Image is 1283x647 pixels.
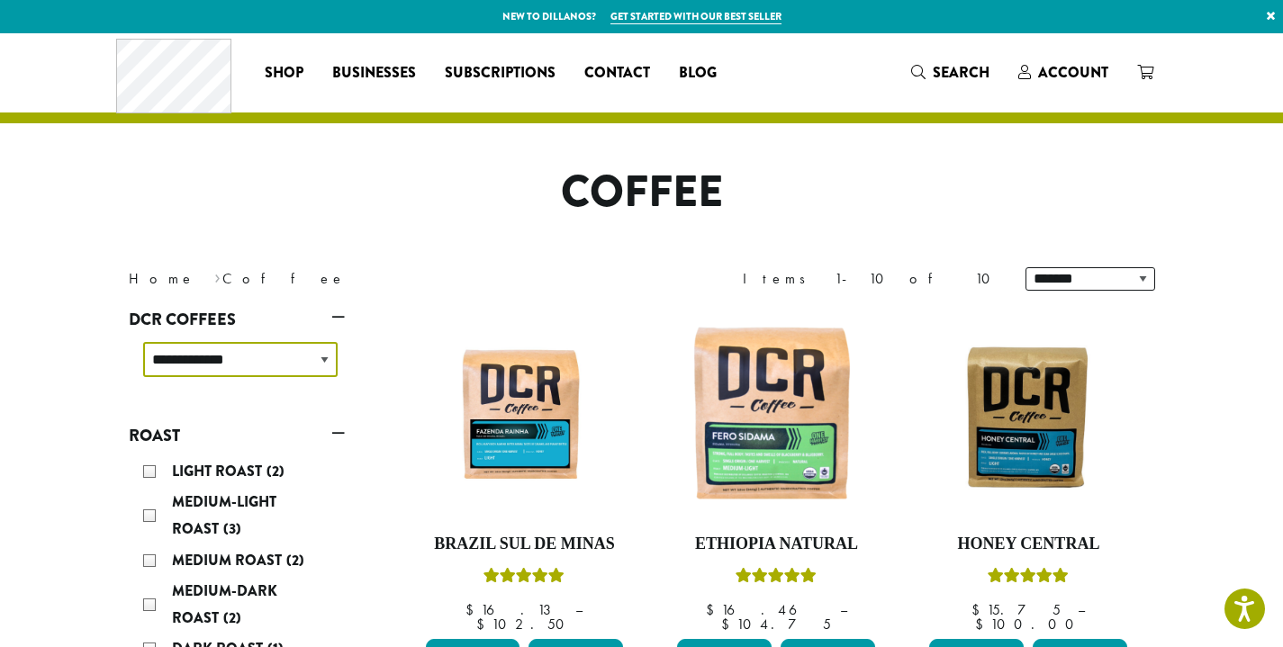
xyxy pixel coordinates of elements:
[172,491,276,539] span: Medium-Light Roast
[115,166,1169,219] h1: Coffee
[610,9,782,24] a: Get started with our best seller
[743,268,998,290] div: Items 1-10 of 10
[575,600,583,619] span: –
[673,535,880,554] h4: Ethiopia Natural
[925,339,1132,494] img: Honey-Central-stock-image-fix-1200-x-900.png
[465,600,481,619] span: $
[975,615,990,634] span: $
[706,600,721,619] span: $
[420,339,628,494] img: Fazenda-Rainha_12oz_Mockup.jpg
[172,580,277,628] span: Medium-Dark Roast
[736,565,817,592] div: Rated 5.00 out of 5
[721,615,736,634] span: $
[673,313,880,520] img: DCR-Fero-Sidama-Coffee-Bag-2019-300x300.png
[476,615,492,634] span: $
[223,518,241,539] span: (3)
[265,62,303,85] span: Shop
[445,62,556,85] span: Subscriptions
[129,335,345,399] div: DCR Coffees
[673,313,880,632] a: Ethiopia NaturalRated 5.00 out of 5
[267,461,285,481] span: (2)
[975,615,1082,634] bdi: 100.00
[897,58,1004,87] a: Search
[250,58,318,87] a: Shop
[332,62,416,85] span: Businesses
[421,535,628,554] h4: Brazil Sul De Minas
[129,268,615,290] nav: Breadcrumb
[129,420,345,451] a: Roast
[971,600,1061,619] bdi: 15.75
[465,600,558,619] bdi: 16.13
[840,600,847,619] span: –
[1038,62,1108,83] span: Account
[721,615,831,634] bdi: 104.75
[679,62,717,85] span: Blog
[1078,600,1085,619] span: –
[286,550,304,571] span: (2)
[706,600,823,619] bdi: 16.46
[214,262,221,290] span: ›
[584,62,650,85] span: Contact
[223,607,241,628] span: (2)
[933,62,989,83] span: Search
[476,615,573,634] bdi: 102.50
[925,313,1132,632] a: Honey CentralRated 5.00 out of 5
[988,565,1069,592] div: Rated 5.00 out of 5
[483,565,565,592] div: Rated 5.00 out of 5
[172,461,267,481] span: Light Roast
[129,269,195,288] a: Home
[172,550,286,571] span: Medium Roast
[925,535,1132,554] h4: Honey Central
[971,600,987,619] span: $
[129,304,345,335] a: DCR Coffees
[421,313,628,632] a: Brazil Sul De MinasRated 5.00 out of 5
